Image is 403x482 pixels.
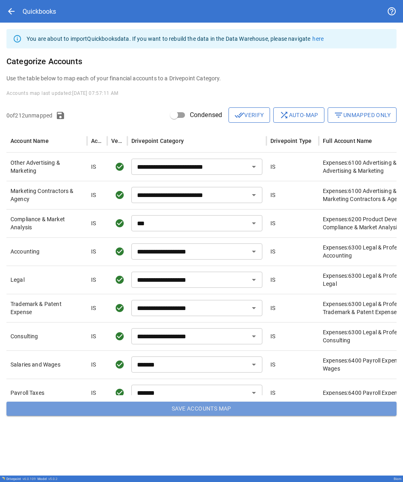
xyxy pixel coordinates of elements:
[10,276,83,284] p: Legal
[10,215,83,231] p: Compliance & Market Analysis
[111,138,123,144] div: Verified
[48,477,58,481] span: v 5.0.2
[10,332,83,340] p: Consulting
[10,187,83,203] p: Marketing Contractors & Agency
[2,477,5,480] img: Drivepoint
[323,138,372,144] div: Full Account Name
[312,36,324,42] a: here
[270,332,275,340] p: IS
[91,360,96,369] p: IS
[37,477,58,481] div: Model
[131,138,184,144] div: Drivepoint Category
[91,247,96,256] p: IS
[248,218,260,229] button: Open
[91,191,96,199] p: IS
[248,274,260,285] button: Open
[248,246,260,257] button: Open
[248,189,260,201] button: Open
[91,332,96,340] p: IS
[10,159,83,175] p: Other Advertising & Marketing
[91,304,96,312] p: IS
[248,387,260,398] button: Open
[10,300,83,316] p: Trademark & Patent Expense
[10,360,83,369] p: Salaries and Wages
[394,477,401,481] div: Biom
[279,110,289,120] span: shuffle
[91,276,96,284] p: IS
[91,219,96,227] p: IS
[27,31,324,46] div: You are about to import Quickbooks data. If you want to rebuild the data in the Data Warehouse, p...
[248,331,260,342] button: Open
[190,110,222,120] span: Condensed
[23,477,36,481] span: v 6.0.109
[91,163,96,171] p: IS
[6,111,52,119] p: 0 of 212 unmapped
[10,138,49,144] div: Account Name
[6,477,36,481] div: Drivepoint
[235,110,244,120] span: done_all
[6,74,397,82] p: Use the table below to map each of your financial accounts to a Drivepoint Category.
[248,161,260,172] button: Open
[229,107,270,123] button: Verify
[270,247,275,256] p: IS
[273,107,324,123] button: Auto-map
[270,191,275,199] p: IS
[270,219,275,227] p: IS
[91,138,102,144] div: Account Type
[6,6,16,16] span: arrow_back
[270,304,275,312] p: IS
[270,276,275,284] p: IS
[248,302,260,314] button: Open
[6,402,397,416] button: Save Accounts Map
[334,110,343,120] span: filter_list
[6,90,118,96] span: Accounts map last updated: [DATE] 07:57:11 AM
[6,55,397,68] h6: Categorize Accounts
[270,163,275,171] p: IS
[10,247,83,256] p: Accounting
[23,8,56,15] div: Quickbooks
[270,138,312,144] div: Drivepoint Type
[270,360,275,369] p: IS
[328,107,397,123] button: Unmapped Only
[248,359,260,370] button: Open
